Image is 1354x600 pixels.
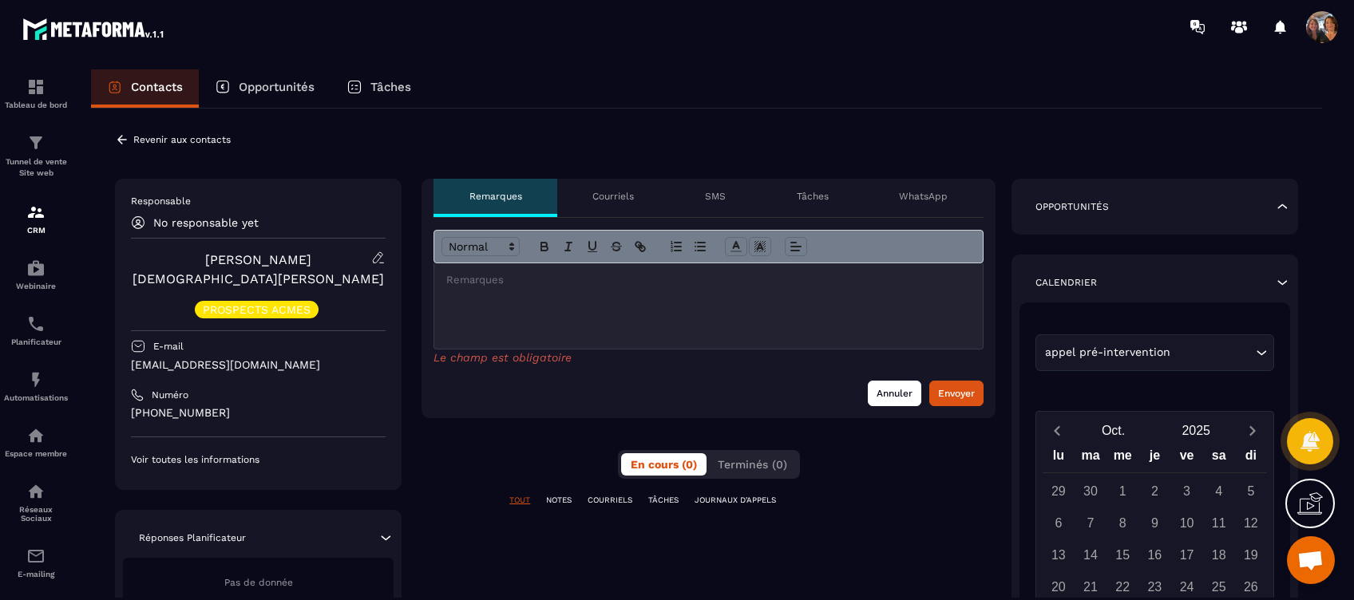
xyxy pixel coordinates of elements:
[26,426,46,445] img: automations
[1173,509,1201,537] div: 10
[1237,509,1265,537] div: 12
[509,495,530,506] p: TOUT
[1138,444,1170,472] div: je
[4,337,68,346] p: Planificateur
[1035,276,1097,289] p: Calendrier
[899,190,948,203] p: WhatsApp
[588,495,632,506] p: COURRIELS
[4,65,68,121] a: formationformationTableau de bord
[1075,444,1107,472] div: ma
[1043,420,1072,441] button: Previous month
[131,357,386,373] p: [EMAIL_ADDRESS][DOMAIN_NAME]
[938,385,975,401] div: Envoyer
[26,370,46,389] img: automations
[621,453,707,476] button: En cours (0)
[4,470,68,535] a: social-networksocial-networkRéseaux Sociaux
[592,190,634,203] p: Courriels
[131,453,386,466] p: Voir toutes les informations
[133,134,231,145] p: Revenir aux contacts
[4,101,68,109] p: Tableau de bord
[1035,200,1109,213] p: Opportunités
[26,203,46,222] img: formation
[1043,444,1075,472] div: lu
[695,495,776,506] p: JOURNAUX D'APPELS
[1042,344,1174,361] span: appel pré-intervention
[26,259,46,278] img: automations
[331,69,427,108] a: Tâches
[26,314,46,334] img: scheduler
[1173,477,1201,505] div: 3
[1044,509,1072,537] div: 6
[26,133,46,152] img: formation
[152,389,188,401] p: Numéro
[1077,477,1105,505] div: 30
[718,458,787,471] span: Terminés (0)
[1107,444,1138,472] div: me
[1072,416,1155,444] button: Open months overlay
[1205,509,1233,537] div: 11
[4,414,68,470] a: automationsautomationsEspace membre
[1237,541,1265,569] div: 19
[1205,477,1233,505] div: 4
[26,482,46,501] img: social-network
[199,69,331,108] a: Opportunités
[1035,334,1274,371] div: Search for option
[1237,420,1267,441] button: Next month
[4,302,68,358] a: schedulerschedulerPlanificateur
[131,405,386,420] p: [PHONE_NUMBER]
[4,570,68,578] p: E-mailing
[239,80,315,94] p: Opportunités
[91,69,199,108] a: Contacts
[4,505,68,523] p: Réseaux Sociaux
[4,535,68,590] a: emailemailE-mailing
[4,449,68,458] p: Espace membre
[203,304,311,315] p: PROSPECTS ACMES
[4,121,68,191] a: formationformationTunnel de vente Site web
[131,195,386,207] p: Responsable
[434,351,572,364] span: Le champ est obligatoire
[929,381,984,406] button: Envoyer
[22,14,166,43] img: logo
[26,547,46,566] img: email
[4,393,68,402] p: Automatisations
[631,458,697,471] span: En cours (0)
[4,156,68,179] p: Tunnel de vente Site web
[153,340,184,353] p: E-mail
[26,77,46,97] img: formation
[133,252,384,286] a: [PERSON_NAME] [DEMOGRAPHIC_DATA][PERSON_NAME]
[1109,509,1137,537] div: 8
[1235,444,1267,472] div: di
[4,191,68,247] a: formationformationCRM
[1044,477,1072,505] div: 29
[708,453,797,476] button: Terminés (0)
[1287,536,1335,584] div: Ouvrir le chat
[1109,541,1137,569] div: 15
[1237,477,1265,505] div: 5
[131,80,183,94] p: Contacts
[469,190,522,203] p: Remarques
[1077,509,1105,537] div: 7
[1044,541,1072,569] div: 13
[1173,541,1201,569] div: 17
[1205,541,1233,569] div: 18
[4,358,68,414] a: automationsautomationsAutomatisations
[4,247,68,302] a: automationsautomationsWebinaire
[546,495,572,506] p: NOTES
[705,190,726,203] p: SMS
[4,282,68,290] p: Webinaire
[1170,444,1202,472] div: ve
[1203,444,1235,472] div: sa
[370,80,411,94] p: Tâches
[797,190,829,203] p: Tâches
[1141,541,1169,569] div: 16
[1141,477,1169,505] div: 2
[648,495,679,506] p: TÂCHES
[139,531,246,544] p: Réponses Planificateur
[224,577,293,588] span: Pas de donnée
[1109,477,1137,505] div: 1
[1141,509,1169,537] div: 9
[4,226,68,235] p: CRM
[868,381,921,406] button: Annuler
[153,216,259,229] p: No responsable yet
[1154,416,1237,444] button: Open years overlay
